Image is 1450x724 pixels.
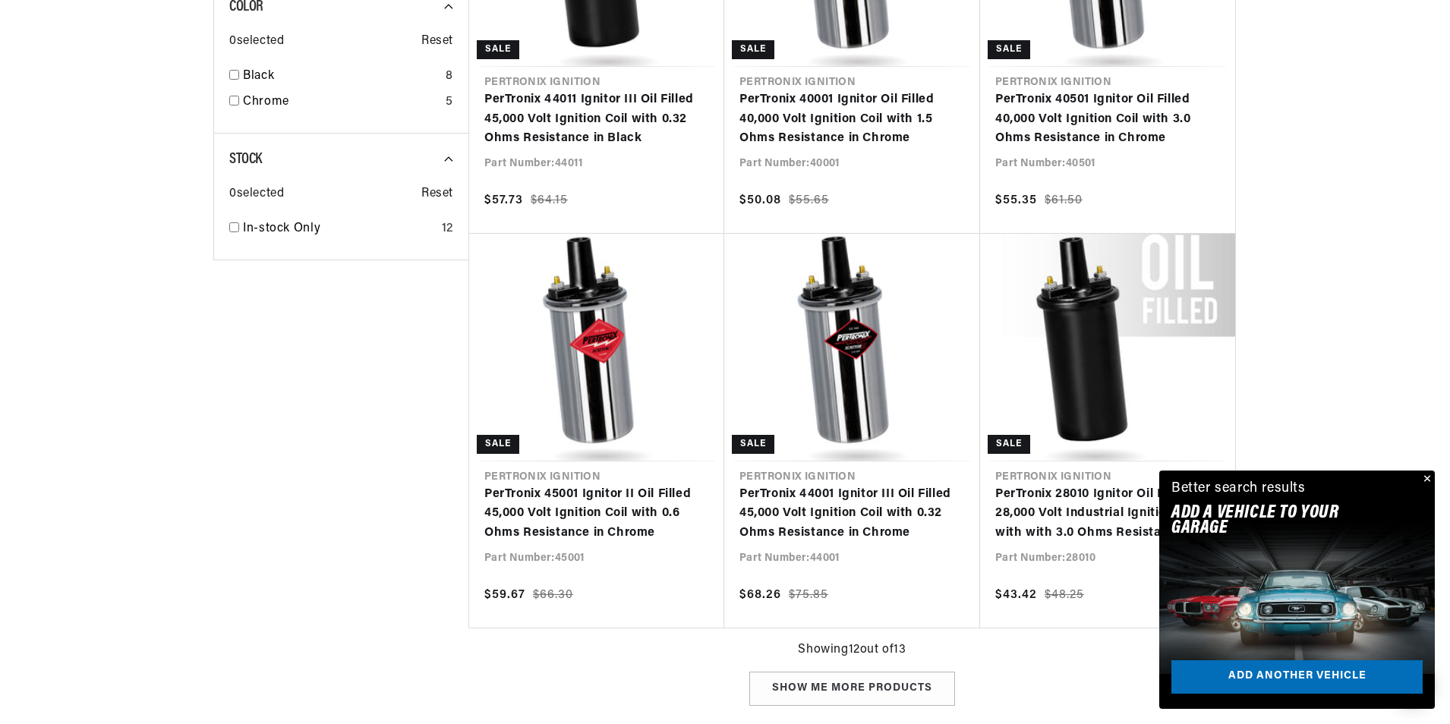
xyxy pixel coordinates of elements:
a: In-stock Only [243,219,436,239]
span: Showing 12 out of 13 [798,641,906,660]
a: PerTronix 44011 Ignitor III Oil Filled 45,000 Volt Ignition Coil with 0.32 Ohms Resistance in Black [484,90,709,149]
div: Show me more products [749,672,955,706]
a: PerTronix 44001 Ignitor III Oil Filled 45,000 Volt Ignition Coil with 0.32 Ohms Resistance in Chrome [739,485,965,543]
button: Close [1417,471,1435,489]
span: Stock [229,152,262,167]
div: Better search results [1171,478,1306,500]
a: PerTronix 45001 Ignitor II Oil Filled 45,000 Volt Ignition Coil with 0.6 Ohms Resistance in Chrome [484,485,709,543]
div: 12 [442,219,453,239]
span: 0 selected [229,184,284,204]
div: 5 [446,93,453,112]
span: 0 selected [229,32,284,52]
a: PerTronix 28010 Ignitor Oil Filled 28,000 Volt Industrial Ignition Coil with with 3.0 Ohms Resist... [995,485,1220,543]
span: Reset [421,32,453,52]
a: Black [243,67,440,87]
a: Chrome [243,93,440,112]
a: PerTronix 40001 Ignitor Oil Filled 40,000 Volt Ignition Coil with 1.5 Ohms Resistance in Chrome [739,90,965,149]
h2: Add A VEHICLE to your garage [1171,505,1385,537]
a: Add another vehicle [1171,660,1423,694]
div: 8 [446,67,453,87]
a: PerTronix 40501 Ignitor Oil Filled 40,000 Volt Ignition Coil with 3.0 Ohms Resistance in Chrome [995,90,1220,149]
span: Reset [421,184,453,204]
